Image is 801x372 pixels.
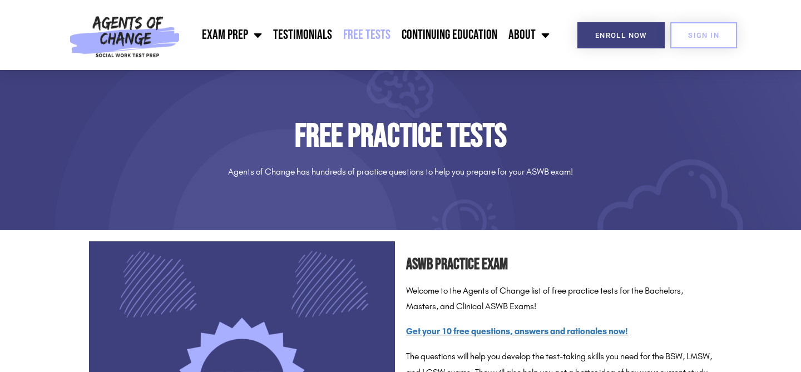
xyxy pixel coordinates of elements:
span: Enroll Now [595,32,647,39]
a: Continuing Education [396,21,503,49]
a: SIGN IN [670,22,737,48]
a: About [503,21,555,49]
h1: Free Practice Tests [89,120,712,153]
nav: Menu [185,21,556,49]
a: Get your 10 free questions, answers and rationales now! [406,326,628,336]
a: Exam Prep [196,21,268,49]
p: Welcome to the Agents of Change list of free practice tests for the Bachelors, Masters, and Clini... [406,283,712,315]
p: Agents of Change has hundreds of practice questions to help you prepare for your ASWB exam! [89,164,712,180]
a: Testimonials [268,21,338,49]
h2: ASWB Practice Exam [406,252,712,277]
span: SIGN IN [688,32,719,39]
a: Free Tests [338,21,396,49]
a: Enroll Now [577,22,665,48]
